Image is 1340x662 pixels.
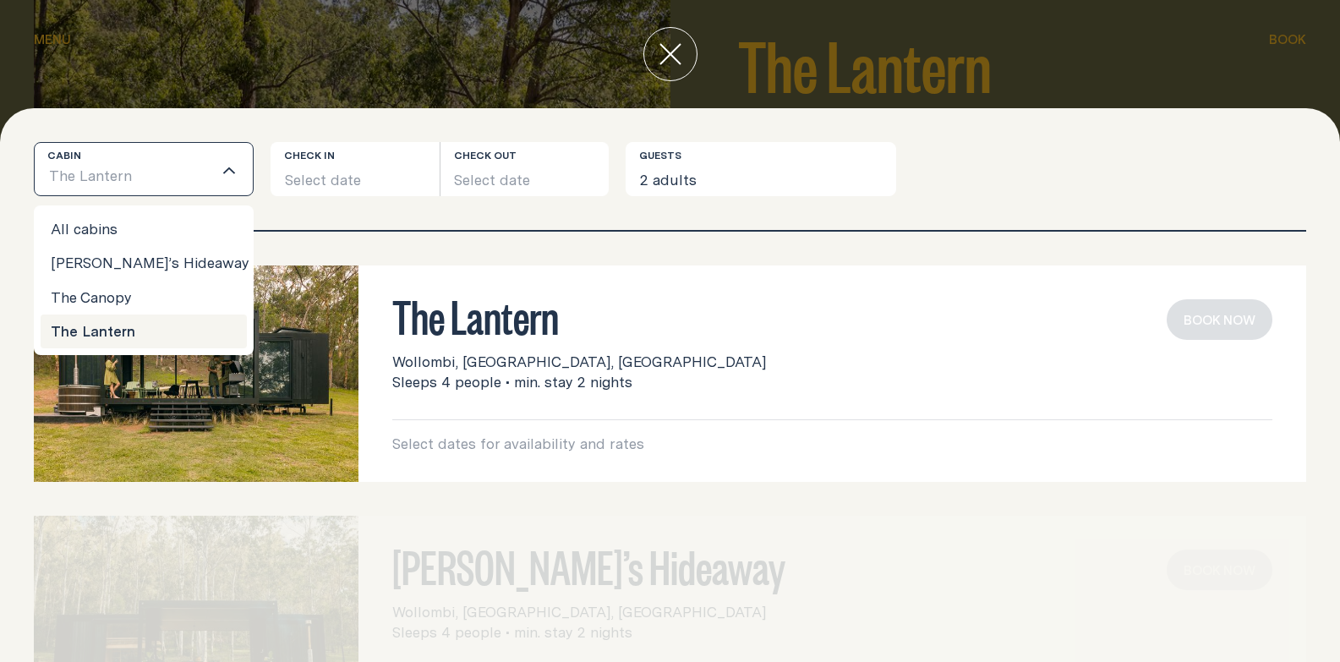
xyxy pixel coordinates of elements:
span: The Lantern [48,156,133,195]
button: Select date [271,142,440,196]
li: [PERSON_NAME]’s Hideaway [41,246,247,280]
button: close [643,27,697,81]
li: The Lantern [41,315,247,348]
button: book now [1167,299,1272,340]
button: 2 adults [626,142,896,196]
label: Guests [639,149,681,162]
p: Select dates for availability and rates [392,434,1272,454]
h3: The Lantern [392,299,1272,331]
span: Sleeps 4 people • min. stay 2 nights [392,372,632,392]
li: All cabins [41,212,247,246]
span: Wollombi, [GEOGRAPHIC_DATA], [GEOGRAPHIC_DATA] [392,352,766,372]
li: The Canopy [41,281,247,315]
div: Search for option [34,142,254,196]
input: Search for option [133,160,212,195]
button: Select date [440,142,610,196]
